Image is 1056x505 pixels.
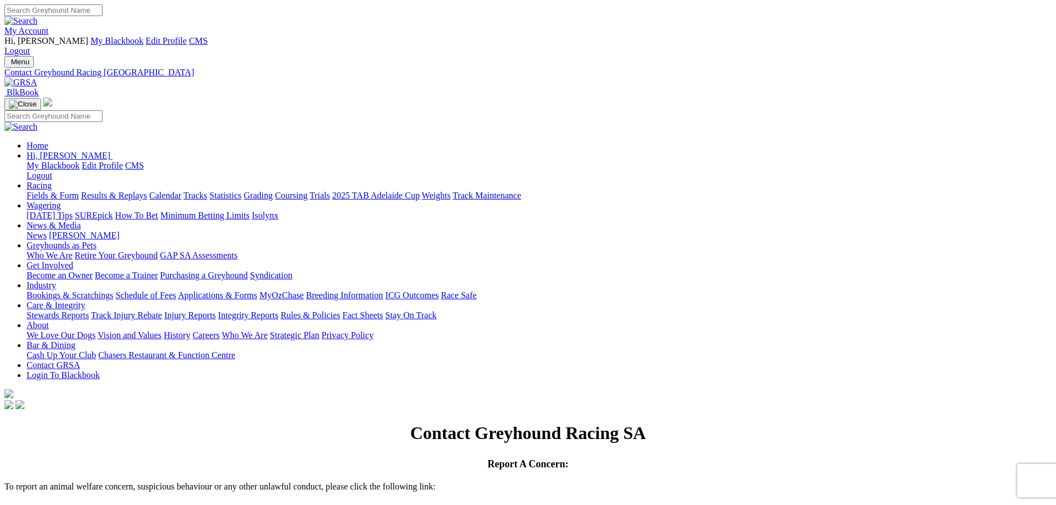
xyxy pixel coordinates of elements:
[27,171,52,180] a: Logout
[4,78,37,88] img: GRSA
[82,161,123,170] a: Edit Profile
[4,26,49,35] a: My Account
[27,191,1052,201] div: Racing
[27,340,75,350] a: Bar & Dining
[259,290,304,300] a: MyOzChase
[27,191,79,200] a: Fields & Form
[27,151,113,160] a: Hi, [PERSON_NAME]
[4,16,38,26] img: Search
[27,280,56,290] a: Industry
[27,151,110,160] span: Hi, [PERSON_NAME]
[27,201,61,210] a: Wagering
[4,56,34,68] button: Toggle navigation
[332,191,420,200] a: 2025 TAB Adelaide Cup
[192,330,220,340] a: Careers
[244,191,273,200] a: Grading
[453,191,521,200] a: Track Maintenance
[160,211,249,220] a: Minimum Betting Limits
[27,360,80,370] a: Contact GRSA
[164,310,216,320] a: Injury Reports
[98,350,235,360] a: Chasers Restaurant & Function Centre
[488,458,569,470] span: Report A Concern:
[4,482,1052,502] p: To report an animal welfare concern, suspicious behaviour or any other unlawful conduct, please c...
[27,290,1052,300] div: Industry
[422,191,451,200] a: Weights
[385,290,438,300] a: ICG Outcomes
[27,251,73,260] a: Who We Are
[4,36,88,45] span: Hi, [PERSON_NAME]
[27,330,1052,340] div: About
[43,98,52,106] img: logo-grsa-white.png
[164,330,190,340] a: History
[4,46,30,55] a: Logout
[27,320,49,330] a: About
[4,4,103,16] input: Search
[4,423,1052,443] h1: Contact Greyhound Racing SA
[210,191,242,200] a: Statistics
[306,290,383,300] a: Breeding Information
[183,191,207,200] a: Tracks
[11,58,29,66] span: Menu
[27,161,1052,181] div: Hi, [PERSON_NAME]
[27,310,89,320] a: Stewards Reports
[4,88,39,97] a: BlkBook
[146,36,187,45] a: Edit Profile
[27,211,73,220] a: [DATE] Tips
[27,211,1052,221] div: Wagering
[149,191,181,200] a: Calendar
[441,290,476,300] a: Race Safe
[160,271,248,280] a: Purchasing a Greyhound
[222,330,268,340] a: Who We Are
[115,290,176,300] a: Schedule of Fees
[4,122,38,132] img: Search
[250,271,292,280] a: Syndication
[95,271,158,280] a: Become a Trainer
[91,310,162,320] a: Track Injury Rebate
[27,241,96,250] a: Greyhounds as Pets
[309,191,330,200] a: Trials
[252,211,278,220] a: Isolynx
[4,98,41,110] button: Toggle navigation
[343,310,383,320] a: Fact Sheets
[178,290,257,300] a: Applications & Forms
[27,261,73,270] a: Get Involved
[90,36,144,45] a: My Blackbook
[27,370,100,380] a: Login To Blackbook
[160,251,238,260] a: GAP SA Assessments
[4,110,103,122] input: Search
[27,251,1052,261] div: Greyhounds as Pets
[75,211,113,220] a: SUREpick
[27,231,1052,241] div: News & Media
[385,310,436,320] a: Stay On Track
[9,100,37,109] img: Close
[125,161,144,170] a: CMS
[270,330,319,340] a: Strategic Plan
[275,191,308,200] a: Coursing
[280,310,340,320] a: Rules & Policies
[189,36,208,45] a: CMS
[27,350,96,360] a: Cash Up Your Club
[27,271,1052,280] div: Get Involved
[27,271,93,280] a: Become an Owner
[322,330,374,340] a: Privacy Policy
[27,330,95,340] a: We Love Our Dogs
[98,330,161,340] a: Vision and Values
[7,88,39,97] span: BlkBook
[81,191,147,200] a: Results & Replays
[27,290,113,300] a: Bookings & Scratchings
[4,68,1052,78] a: Contact Greyhound Racing [GEOGRAPHIC_DATA]
[27,221,81,230] a: News & Media
[27,161,80,170] a: My Blackbook
[27,181,52,190] a: Racing
[27,350,1052,360] div: Bar & Dining
[218,310,278,320] a: Integrity Reports
[4,36,1052,56] div: My Account
[27,141,48,150] a: Home
[27,300,85,310] a: Care & Integrity
[27,231,47,240] a: News
[49,231,119,240] a: [PERSON_NAME]
[27,310,1052,320] div: Care & Integrity
[75,251,158,260] a: Retire Your Greyhound
[115,211,159,220] a: How To Bet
